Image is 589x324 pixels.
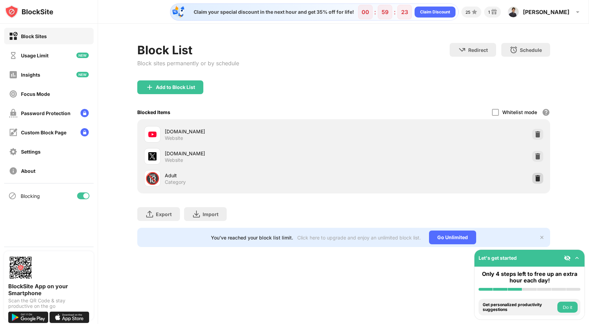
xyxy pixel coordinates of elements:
[21,53,49,58] div: Usage Limit
[9,167,18,175] img: about-off.svg
[479,271,580,284] div: Only 4 steps left to free up an extra hour each day!
[362,9,369,15] div: 00
[165,128,344,135] div: [DOMAIN_NAME]
[523,9,569,15] div: [PERSON_NAME]
[50,312,89,323] img: download-on-the-app-store.svg
[21,193,40,199] div: Blocking
[5,5,53,19] img: logo-blocksite.svg
[81,109,89,117] img: lock-menu.svg
[9,32,18,41] img: block-on.svg
[539,235,545,240] img: x-button.svg
[21,91,50,97] div: Focus Mode
[502,109,537,115] div: Whitelist mode
[165,135,183,141] div: Website
[137,60,239,67] div: Block sites permanently or by schedule
[373,7,378,18] div: :
[9,70,18,79] img: insights-off.svg
[9,147,18,156] img: settings-off.svg
[401,9,408,15] div: 23
[465,10,470,15] div: 25
[490,8,498,16] img: reward-small.svg
[81,128,89,136] img: lock-menu.svg
[165,179,186,185] div: Category
[9,51,18,60] img: time-usage-off.svg
[574,255,580,261] img: omni-setup-toggle.svg
[564,255,571,261] img: eye-not-visible.svg
[21,33,47,39] div: Block Sites
[8,283,89,297] div: BlockSite App on your Smartphone
[203,211,218,217] div: Import
[165,157,183,163] div: Website
[382,9,388,15] div: 59
[211,235,293,241] div: You’ve reached your block list limit.
[297,235,421,241] div: Click here to upgrade and enjoy an unlimited block list.
[21,110,71,116] div: Password Protection
[137,43,239,57] div: Block List
[21,149,41,155] div: Settings
[392,7,397,18] div: :
[148,152,157,160] img: favicons
[8,312,48,323] img: get-it-on-google-play.svg
[9,128,18,137] img: customize-block-page-off.svg
[21,130,66,135] div: Custom Block Page
[520,47,542,53] div: Schedule
[156,85,195,90] div: Add to Block List
[148,130,157,138] img: favicons
[470,8,479,16] img: points-small.svg
[137,109,170,115] div: Blocked Items
[76,53,89,58] img: new-icon.svg
[479,255,517,261] div: Let's get started
[483,302,556,312] div: Get personalized productivity suggestions
[165,172,344,179] div: Adult
[190,9,354,15] div: Claim your special discount in the next hour and get 35% off for life!
[145,171,160,186] div: 🔞
[165,150,344,157] div: [DOMAIN_NAME]
[8,255,33,280] img: options-page-qr-code.png
[172,5,185,19] img: specialOfferDiscount.svg
[76,72,89,77] img: new-icon.svg
[508,7,519,18] img: AEdFTp5ADqkJGlzQQLWu8CCARqyj41kdiMTezJHWGq6V5LU=s96-c
[557,302,578,313] button: Do it
[9,90,18,98] img: focus-off.svg
[21,72,40,78] div: Insights
[21,168,35,174] div: About
[8,298,89,309] div: Scan the QR Code & stay productive on the go
[9,109,18,118] img: password-protection-off.svg
[420,9,450,15] div: Claim Discount
[468,47,488,53] div: Redirect
[429,231,476,244] div: Go Unlimited
[156,211,172,217] div: Export
[8,192,17,200] img: blocking-icon.svg
[488,10,490,15] div: 1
